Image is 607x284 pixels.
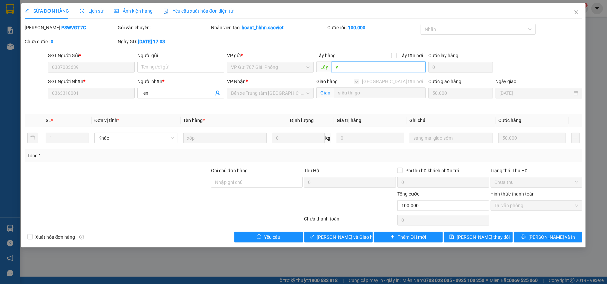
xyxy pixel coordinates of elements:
[495,201,579,211] span: Tại văn phòng
[491,167,583,174] div: Trạng thái Thu Hộ
[310,234,314,240] span: check
[571,133,580,143] button: plus
[25,38,117,45] div: Chưa cước :
[80,8,103,14] span: Lịch sử
[316,79,338,84] span: Giao hàng
[398,233,426,241] span: Thêm ĐH mới
[304,232,373,242] button: check[PERSON_NAME] và Giao hàng
[397,191,419,197] span: Tổng cước
[332,62,426,72] input: Dọc đường
[242,25,284,30] b: hoant_hhhn.saoviet
[211,177,303,188] input: Ghi chú đơn hàng
[303,215,397,227] div: Chưa thanh toán
[163,8,234,14] span: Yêu cầu xuất hóa đơn điện tử
[290,118,314,123] span: Định lượng
[33,233,78,241] span: Xuất hóa đơn hàng
[183,133,267,143] input: VD: Bàn, Ghế
[316,62,332,72] span: Lấy
[25,8,69,14] span: SỬA ĐƠN HÀNG
[163,9,169,14] img: icon
[94,118,119,123] span: Đơn vị tính
[500,89,573,97] input: Ngày giao
[231,88,310,98] span: Bến xe Trung tâm Lào Cai
[46,118,51,123] span: SL
[234,232,303,242] button: exclamation-circleYêu cầu
[27,152,235,159] div: Tổng: 1
[337,133,404,143] input: 0
[407,114,496,127] th: Ghi chú
[264,233,280,241] span: Yêu cầu
[528,233,575,241] span: [PERSON_NAME] và In
[428,79,461,84] label: Cước giao hàng
[304,168,319,173] span: Thu Hộ
[215,90,220,96] span: user-add
[316,87,334,98] span: Giao
[51,39,53,44] b: 0
[428,53,458,58] label: Cước lấy hàng
[98,133,174,143] span: Khác
[227,79,246,84] span: VP Nhận
[325,133,331,143] span: kg
[48,52,135,59] div: SĐT Người Gửi
[348,25,365,30] b: 100.000
[211,24,326,31] div: Nhân viên tạo:
[27,133,38,143] button: delete
[118,38,210,45] div: Ngày GD:
[496,79,517,84] label: Ngày giao
[80,9,84,13] span: clock-circle
[498,118,521,123] span: Cước hàng
[118,24,210,31] div: Gói vận chuyển:
[495,177,579,187] span: Chưa thu
[359,78,426,85] span: [GEOGRAPHIC_DATA] tận nơi
[317,233,381,241] span: [PERSON_NAME] và Giao hàng
[211,168,248,173] label: Ghi chú đơn hàng
[337,118,361,123] span: Giá trị hàng
[316,53,336,58] span: Lấy hàng
[457,233,510,241] span: [PERSON_NAME] thay đổi
[567,3,586,22] button: Close
[138,39,165,44] b: [DATE] 17:03
[137,52,224,59] div: Người gửi
[25,9,29,13] span: edit
[231,62,310,72] span: VP Gửi 787 Giải Phóng
[137,78,224,85] div: Người nhận
[403,167,462,174] span: Phí thu hộ khách nhận trả
[114,9,119,13] span: picture
[25,24,117,31] div: [PERSON_NAME]:
[48,78,135,85] div: SĐT Người Nhận
[390,234,395,240] span: plus
[514,232,583,242] button: printer[PERSON_NAME] và In
[227,52,314,59] div: VP gửi
[521,234,526,240] span: printer
[61,25,86,30] b: PSWVGT7C
[183,118,205,123] span: Tên hàng
[574,10,579,15] span: close
[114,8,153,14] span: Ảnh kiện hàng
[498,133,566,143] input: 0
[449,234,454,240] span: save
[327,24,419,31] div: Cước rồi :
[491,191,535,197] label: Hình thức thanh toán
[428,62,493,72] input: Cước lấy hàng
[444,232,513,242] button: save[PERSON_NAME] thay đổi
[397,52,426,59] span: Lấy tận nơi
[257,234,261,240] span: exclamation-circle
[79,235,84,239] span: info-circle
[428,88,493,98] input: Cước giao hàng
[410,133,493,143] input: Ghi Chú
[374,232,443,242] button: plusThêm ĐH mới
[334,87,426,98] input: Giao tận nơi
